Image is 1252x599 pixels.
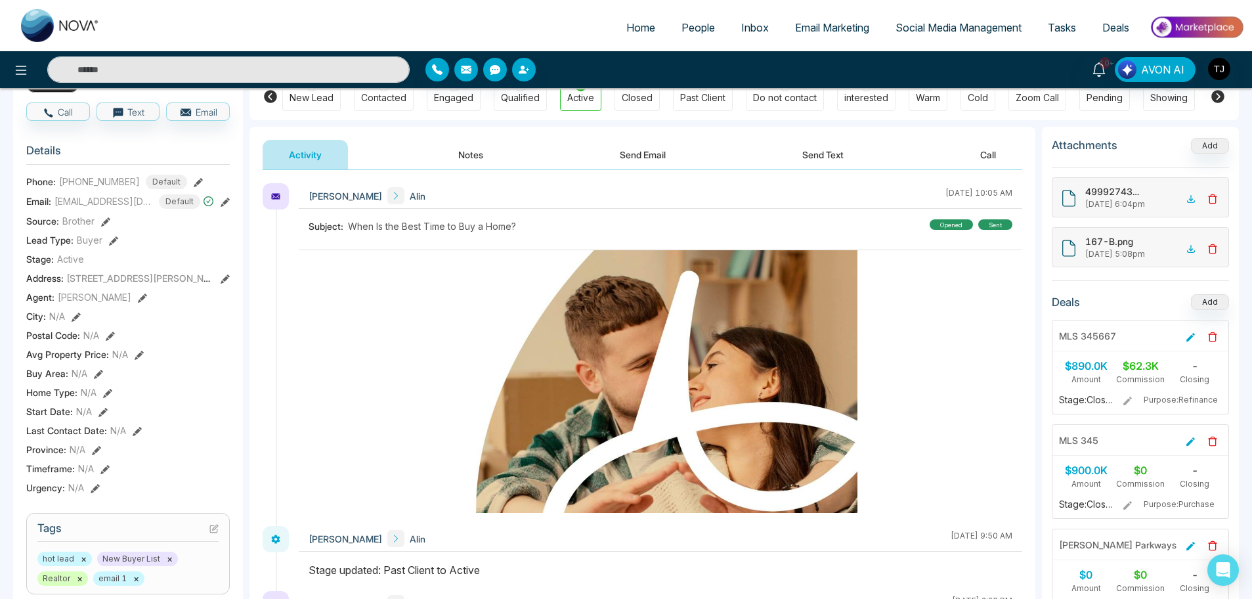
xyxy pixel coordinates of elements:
span: Start Date : [26,405,73,418]
button: Send Email [594,140,692,169]
span: N/A [72,366,87,380]
span: Social Media Management [896,21,1022,34]
span: Home [626,21,655,34]
span: New Buyer List [97,552,178,566]
span: Stage: Closed 2025 [1059,498,1113,511]
span: email 1 [93,571,144,586]
span: Source: [26,214,59,228]
span: Email: [26,194,51,208]
div: Pending [1087,91,1123,104]
button: Text [97,102,160,121]
span: Inbox [741,21,769,34]
span: Active [57,252,84,266]
div: sent [978,219,1012,230]
span: N/A [78,462,94,476]
span: Buy Area : [26,366,68,380]
div: $900.0K [1059,462,1113,478]
span: Purpose: Purchase [1144,499,1220,510]
span: Timeframe : [26,462,75,476]
div: [DATE] 9:50 AM [951,530,1012,547]
span: Buyer [77,233,102,247]
div: $62.3K [1113,358,1168,374]
button: Activity [263,140,348,169]
h3: Details [26,144,230,164]
span: Add [1191,139,1229,150]
div: Opened [930,219,973,230]
span: Default [159,194,200,209]
button: × [81,553,87,565]
a: Deals [1089,15,1142,40]
div: Closing [1167,374,1222,386]
button: AVON AI [1115,57,1196,82]
div: Amount [1059,374,1113,386]
div: Open Intercom Messenger [1207,554,1239,586]
div: interested [844,91,888,104]
a: People [668,15,728,40]
span: Default [146,175,187,189]
span: N/A [70,443,85,456]
div: Showing [1150,91,1188,104]
span: Deals [1102,21,1129,34]
span: Home Type : [26,386,77,399]
div: $0 [1113,462,1168,478]
div: [DATE] 6:04pm [1085,198,1182,210]
div: Commission [1113,374,1168,386]
div: Closed [622,91,653,104]
span: Email Marketing [795,21,869,34]
h3: Deals [1052,296,1080,309]
span: People [681,21,715,34]
span: AVON AI [1141,62,1184,78]
img: Market-place.gif [1149,12,1244,42]
div: Qualified [501,91,540,104]
div: Commission [1113,583,1168,594]
span: N/A [49,309,65,323]
div: Engaged [434,91,473,104]
span: N/A [110,424,126,437]
span: Alin [410,189,425,203]
span: [PERSON_NAME] [309,532,382,546]
span: Avg Property Price : [26,347,109,361]
div: - [1167,567,1222,583]
span: N/A [112,347,128,361]
span: Last Contact Date : [26,424,107,437]
div: MLS 345 [1059,433,1098,447]
span: [STREET_ADDRESS][PERSON_NAME] [66,273,227,284]
h3: Attachments [1052,139,1117,152]
div: $890.0K [1059,358,1113,374]
div: Warm [916,91,940,104]
span: Province : [26,443,66,456]
img: User Avatar [1208,58,1230,80]
div: 167-B.png [1085,234,1144,248]
div: Cold [968,91,988,104]
div: Closing [1167,583,1222,594]
div: $0 [1059,567,1113,583]
span: Subject: [309,219,348,233]
img: Lead Flow [1118,60,1136,79]
a: Tasks [1035,15,1089,40]
div: [DATE] 10:05 AM [945,187,1012,204]
span: Urgency : [26,481,65,495]
span: N/A [81,386,97,399]
div: Do not contact [753,91,817,104]
span: N/A [68,481,84,495]
span: When Is the Best Time to Buy a Home? [348,219,516,233]
span: N/A [76,405,92,418]
span: Stage: Closed [1059,393,1113,407]
img: Nova CRM Logo [21,9,100,42]
div: - [1167,462,1222,478]
div: 49992743486_a1f646e525_o.jpg [1085,185,1144,198]
div: Active [567,91,594,104]
h3: Tags [37,521,219,542]
div: MLS 345667 [1059,329,1116,343]
span: Tasks [1048,21,1076,34]
span: Postal Code : [26,328,80,342]
button: × [167,553,173,565]
span: Realtor [37,571,88,586]
button: Notes [432,140,509,169]
div: Contacted [361,91,406,104]
div: Closing [1167,478,1222,490]
button: × [77,573,83,585]
span: City : [26,309,46,323]
button: Call [26,102,90,121]
span: Lead Type: [26,233,74,247]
